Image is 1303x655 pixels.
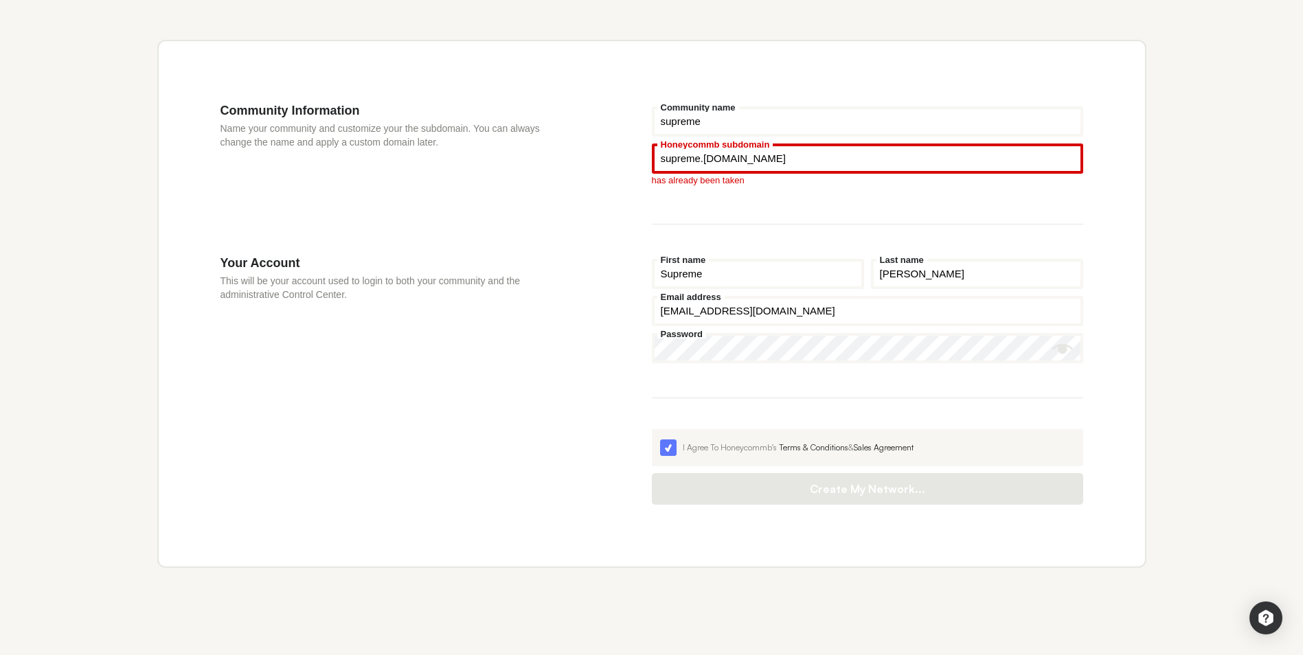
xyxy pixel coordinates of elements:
[220,103,569,118] h3: Community Information
[220,255,569,271] h3: Your Account
[652,106,1083,137] input: Community name
[876,255,927,264] label: Last name
[220,274,569,301] p: This will be your account used to login to both your community and the administrative Control Cen...
[652,143,1083,174] input: your-subdomain.honeycommb.com
[652,259,864,289] input: First name
[220,122,569,149] p: Name your community and customize your the subdomain. You can always change the name and apply a ...
[657,103,739,112] label: Community name
[1249,601,1282,634] div: Open Intercom Messenger
[666,482,1069,496] span: Create My Network...
[657,140,773,149] label: Honeycommb subdomain
[652,473,1083,505] button: Create My Network...
[657,330,706,338] label: Password
[779,442,848,452] a: Terms & Conditions
[657,255,710,264] label: First name
[871,259,1083,289] input: Last name
[652,176,1083,185] div: has already been taken
[657,292,725,301] label: Email address
[652,296,1083,326] input: Email address
[683,441,1075,454] div: I Agree To Honeycommb's &
[1052,338,1073,359] button: Show password
[854,442,914,452] a: Sales Agreement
